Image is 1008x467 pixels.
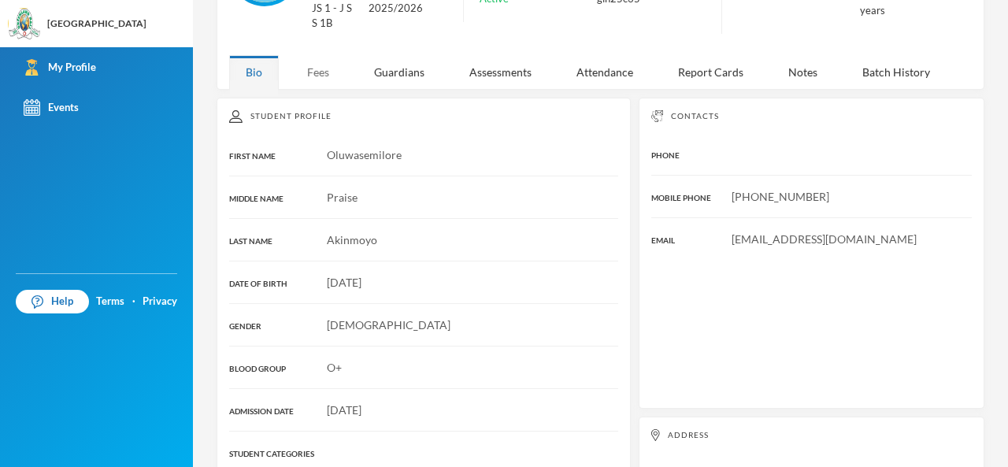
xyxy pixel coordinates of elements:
[453,55,548,89] div: Assessments
[772,55,834,89] div: Notes
[661,55,760,89] div: Report Cards
[16,290,89,313] a: Help
[143,294,177,309] a: Privacy
[358,55,441,89] div: Guardians
[327,191,358,204] span: Praise
[327,233,377,246] span: Akinmoyo
[47,17,146,31] div: [GEOGRAPHIC_DATA]
[9,9,40,40] img: logo
[327,148,402,161] span: Oluwasemilore
[312,1,357,32] div: JS 1 - J S S 1B
[651,150,680,160] span: PHONE
[651,110,972,122] div: Contacts
[24,59,96,76] div: My Profile
[327,318,450,332] span: [DEMOGRAPHIC_DATA]
[229,110,618,123] div: Student Profile
[651,429,972,441] div: Address
[560,55,650,89] div: Attendance
[732,190,829,203] span: [PHONE_NUMBER]
[132,294,135,309] div: ·
[229,449,314,458] span: STUDENT CATEGORIES
[327,361,342,374] span: O+
[327,276,361,289] span: [DATE]
[327,403,361,417] span: [DATE]
[229,55,279,89] div: Bio
[732,232,917,246] span: [EMAIL_ADDRESS][DOMAIN_NAME]
[846,55,947,89] div: Batch History
[96,294,124,309] a: Terms
[369,1,447,17] div: 2025/2026
[291,55,346,89] div: Fees
[24,99,79,116] div: Events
